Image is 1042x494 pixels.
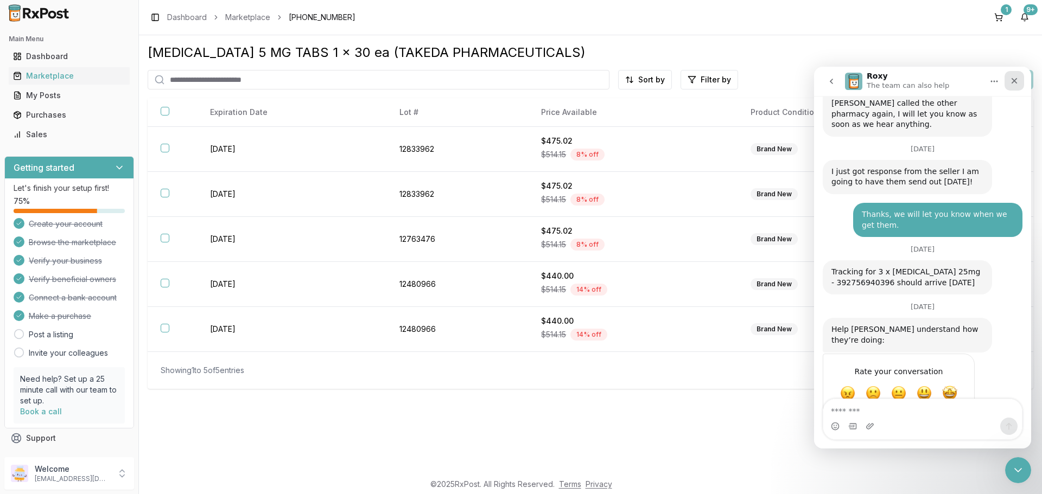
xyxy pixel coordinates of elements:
a: Purchases [9,105,130,125]
p: [EMAIL_ADDRESS][DOMAIN_NAME] [35,474,110,483]
div: $475.02 [541,136,725,146]
a: 1 [990,9,1007,26]
button: Support [4,428,134,448]
button: Dashboard [4,48,134,65]
div: Marketplace [13,70,125,81]
td: [DATE] [197,172,387,217]
a: Marketplace [9,66,130,86]
a: Terms [559,479,581,489]
div: Brand New [751,188,798,200]
button: My Posts [4,87,134,104]
nav: breadcrumb [167,12,355,23]
span: [PHONE_NUMBER] [289,12,355,23]
th: Expiration Date [197,98,387,127]
a: Invite your colleagues [29,348,108,358]
td: [DATE] [197,262,387,307]
button: Sales [4,126,134,143]
h3: Getting started [14,161,74,174]
td: 12833962 [386,172,528,217]
a: Privacy [586,479,612,489]
div: $475.02 [541,226,725,236]
p: Need help? Set up a 25 minute call with our team to set up. [20,374,118,406]
div: Dashboard [13,51,125,62]
span: $514.15 [541,239,566,250]
div: Brand New [751,278,798,290]
button: Marketplace [4,67,134,85]
th: Product Condition [738,98,952,127]
span: Verify your business [29,255,102,266]
th: Lot # [386,98,528,127]
div: 8 % off [570,194,605,206]
a: Sales [9,125,130,144]
span: $514.15 [541,284,566,295]
iframe: Intercom live chat [1005,457,1031,483]
span: Browse the marketplace [29,237,116,248]
div: 14 % off [570,329,607,341]
span: Verify beneficial owners [29,274,116,285]
span: Feedback [26,452,63,463]
span: 75 % [14,196,30,207]
span: Create your account [29,219,103,229]
button: Purchases [4,106,134,124]
a: Book a call [20,407,62,416]
span: $514.15 [541,149,566,160]
p: Let's finish your setup first! [14,183,125,194]
span: Make a purchase [29,311,91,322]
span: $514.15 [541,194,566,205]
img: User avatar [11,465,28,482]
button: Feedback [4,448,134,467]
div: Sales [13,129,125,140]
a: Marketplace [225,12,270,23]
a: Dashboard [167,12,207,23]
td: [DATE] [197,127,387,172]
button: Filter by [681,70,738,89]
button: Sort by [618,70,672,89]
td: [DATE] [197,307,387,352]
a: Dashboard [9,47,130,66]
div: 8 % off [570,149,605,161]
div: My Posts [13,90,125,101]
p: Welcome [35,464,110,474]
div: Brand New [751,233,798,245]
iframe: Intercom live chat [814,67,1031,448]
span: Filter by [701,74,731,85]
h2: Main Menu [9,35,130,43]
td: 12480966 [386,307,528,352]
div: $440.00 [541,316,725,326]
div: [MEDICAL_DATA] 5 MG TABS 1 x 30 ea (TAKEDA PHARMACEUTICALS) [148,44,1033,61]
span: Sort by [638,74,665,85]
span: $514.15 [541,329,566,340]
div: 9+ [1024,4,1038,15]
td: [DATE] [197,217,387,262]
td: 12763476 [386,217,528,262]
img: RxPost Logo [4,4,74,22]
div: 8 % off [570,239,605,251]
div: $440.00 [541,271,725,281]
